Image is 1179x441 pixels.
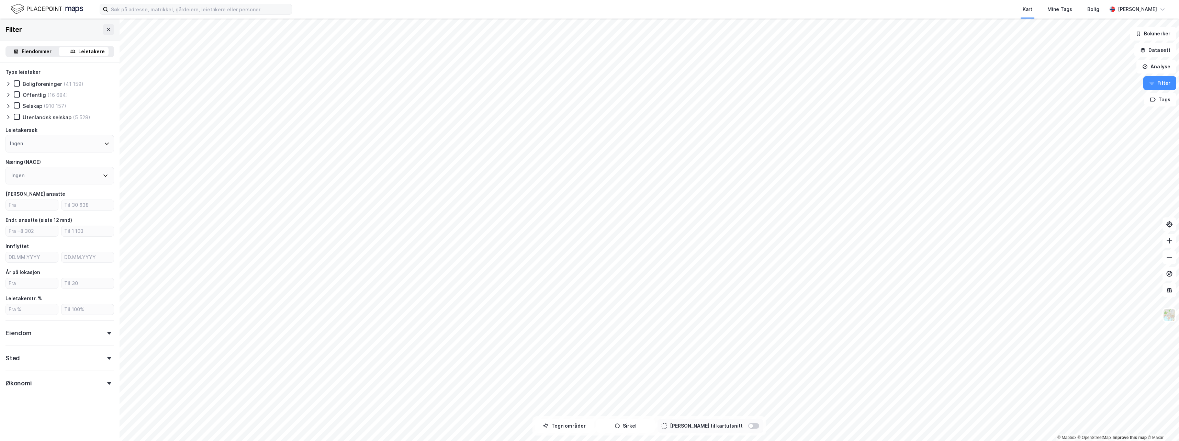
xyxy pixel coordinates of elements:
input: Til 30 638 [61,200,114,210]
button: Bokmerker [1130,27,1176,41]
div: Ingen [10,139,23,148]
a: Mapbox [1057,435,1076,440]
div: Næring (NACE) [5,158,41,166]
div: Offentlig [23,92,46,98]
div: (41 159) [64,81,83,87]
div: (16 684) [47,92,68,98]
div: Type leietaker [5,68,41,76]
div: Sted [5,354,20,362]
div: [PERSON_NAME] [1118,5,1157,13]
button: Datasett [1134,43,1176,57]
button: Sirkel [596,419,655,433]
div: (910 157) [44,103,66,109]
input: Til 30 [61,278,114,289]
div: (5 528) [73,114,90,121]
input: DD.MM.YYYY [61,252,114,262]
iframe: Chat Widget [1145,408,1179,441]
div: Utenlandsk selskap [23,114,71,121]
div: År på lokasjon [5,268,40,276]
div: Filter [5,24,22,35]
div: Endr. ansatte (siste 12 mnd) [5,216,72,224]
div: [PERSON_NAME] ansatte [5,190,65,198]
input: Fra −8 302 [6,226,58,236]
img: logo.f888ab2527a4732fd821a326f86c7f29.svg [11,3,83,15]
input: Søk på adresse, matrikkel, gårdeiere, leietakere eller personer [108,4,292,14]
div: Eiendommer [22,47,52,56]
div: Leietakerstr. % [5,294,42,303]
button: Analyse [1136,60,1176,73]
div: Kontrollprogram for chat [1145,408,1179,441]
input: Til 100% [61,304,114,315]
div: Bolig [1087,5,1099,13]
input: Fra [6,278,58,289]
input: Til 1 103 [61,226,114,236]
input: Fra % [6,304,58,315]
div: Innflyttet [5,242,29,250]
div: [PERSON_NAME] til kartutsnitt [670,422,743,430]
button: Tegn områder [535,419,594,433]
div: Ingen [11,171,24,180]
input: DD.MM.YYYY [6,252,58,262]
div: Leietakersøk [5,126,37,134]
img: Z [1163,308,1176,321]
div: Kart [1023,5,1032,13]
div: Mine Tags [1047,5,1072,13]
a: Improve this map [1113,435,1147,440]
input: Fra [6,200,58,210]
a: OpenStreetMap [1078,435,1111,440]
div: Selskap [23,103,42,109]
div: Økonomi [5,379,32,387]
button: Tags [1144,93,1176,106]
button: Filter [1143,76,1176,90]
div: Boligforeninger [23,81,62,87]
div: Leietakere [78,47,105,56]
div: Eiendom [5,329,32,337]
